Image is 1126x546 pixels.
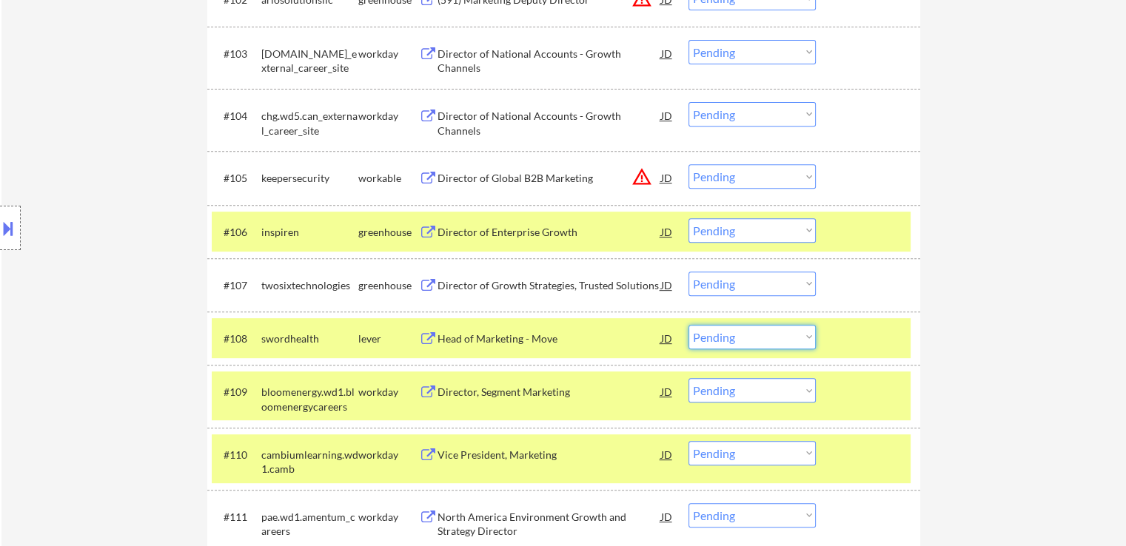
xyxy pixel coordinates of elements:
div: workday [358,385,419,400]
div: lever [358,331,419,346]
div: #103 [224,47,249,61]
div: Head of Marketing - Move [438,331,661,346]
div: Director of National Accounts - Growth Channels [438,47,661,75]
div: twosixtechnologies [261,278,358,293]
div: workday [358,510,419,525]
div: Director of National Accounts - Growth Channels [438,109,661,138]
div: keepersecurity [261,171,358,186]
div: Director, Segment Marketing [438,385,661,400]
div: JD [660,325,674,351]
div: North America Environment Growth and Strategy Director [438,510,661,539]
div: greenhouse [358,225,419,240]
div: #111 [224,510,249,525]
div: JD [660,40,674,67]
div: JD [660,503,674,530]
div: Director of Enterprise Growth [438,225,661,240]
button: warning_amber [631,166,652,187]
div: JD [660,441,674,468]
div: workable [358,171,419,186]
div: swordhealth [261,331,358,346]
div: chg.wd5.can_external_career_site [261,109,358,138]
div: workday [358,448,419,462]
div: #110 [224,448,249,462]
div: pae.wd1.amentum_careers [261,510,358,539]
div: #109 [224,385,249,400]
div: JD [660,378,674,405]
div: Vice President, Marketing [438,448,661,462]
div: JD [660,272,674,298]
div: JD [660,164,674,191]
div: bloomenergy.wd1.bloomenergycareers [261,385,358,414]
div: Director of Growth Strategies, Trusted Solutions [438,278,661,293]
div: workday [358,109,419,124]
div: greenhouse [358,278,419,293]
div: cambiumlearning.wd1.camb [261,448,358,476]
div: JD [660,218,674,245]
div: workday [358,47,419,61]
div: JD [660,102,674,129]
div: [DOMAIN_NAME]_external_career_site [261,47,358,75]
div: inspiren [261,225,358,240]
div: Director of Global B2B Marketing [438,171,661,186]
